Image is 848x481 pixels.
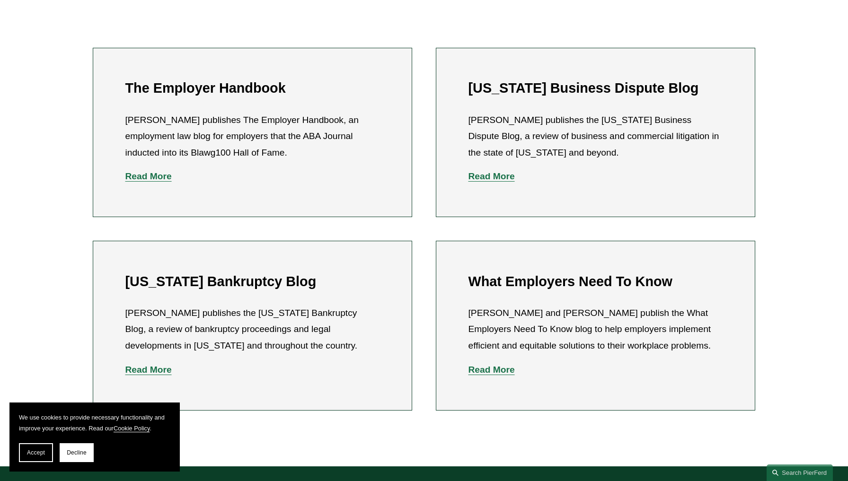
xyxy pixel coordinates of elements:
a: Read More [125,365,172,375]
button: Decline [60,443,94,462]
section: Cookie banner [9,402,180,472]
button: Accept [19,443,53,462]
a: Cookie Policy [114,425,150,432]
p: [PERSON_NAME] publishes the [US_STATE] Business Dispute Blog, a review of business and commercial... [468,112,723,161]
p: [PERSON_NAME] publishes the [US_STATE] Bankruptcy Blog, a review of bankruptcy proceedings and le... [125,305,380,354]
h2: What Employers Need To Know [468,273,723,290]
p: We use cookies to provide necessary functionality and improve your experience. Read our . [19,412,170,434]
a: Search this site [767,464,833,481]
p: [PERSON_NAME] publishes The Employer Handbook, an employment law blog for employers that the ABA ... [125,112,380,161]
a: Read More [125,171,172,181]
span: Accept [27,449,45,456]
a: Read More [468,171,515,181]
h2: [US_STATE] Business Dispute Blog [468,80,723,96]
h2: [US_STATE] Bankruptcy Blog [125,273,380,290]
p: [PERSON_NAME] and [PERSON_NAME] publish the What Employers Need To Know blog to help employers im... [468,305,723,354]
h2: The Employer Handbook [125,80,380,96]
a: Read More [468,365,515,375]
span: Decline [67,449,87,456]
